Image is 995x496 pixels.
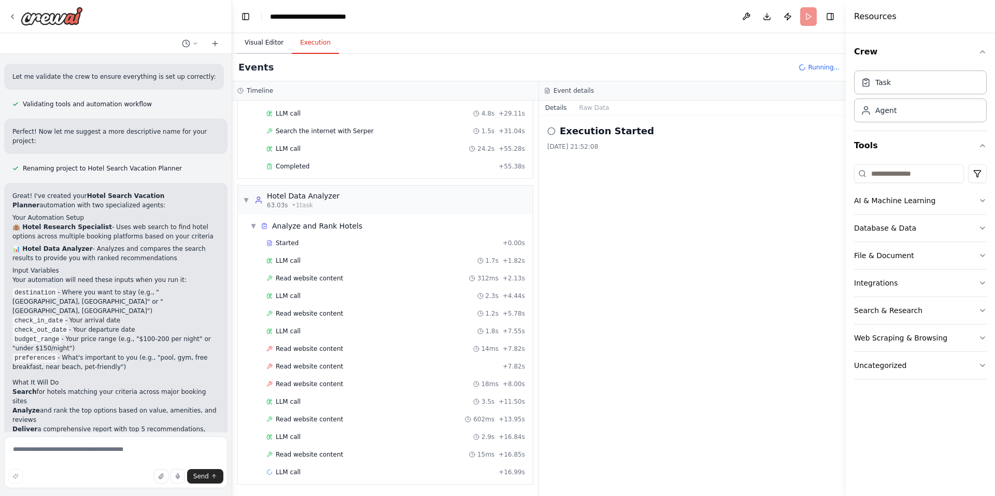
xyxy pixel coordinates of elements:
span: 4.8s [481,109,494,118]
span: + 7.55s [503,327,525,335]
li: - Your arrival date [12,316,219,325]
button: File & Document [854,242,987,269]
span: Read website content [276,450,343,459]
p: Great! I've created your automation with two specialized agents: [12,191,219,210]
code: budget_range [12,335,61,344]
li: - Where you want to stay (e.g., "[GEOGRAPHIC_DATA], [GEOGRAPHIC_DATA]" or "[GEOGRAPHIC_DATA], [GE... [12,288,219,316]
span: + 31.04s [499,127,525,135]
code: destination [12,288,58,297]
code: check_out_date [12,325,69,335]
button: Improve this prompt [8,469,23,484]
span: + 16.99s [499,468,525,476]
span: 3.5s [481,398,494,406]
strong: Hotel Search Vacation Planner [12,192,164,209]
button: Visual Editor [236,32,292,54]
span: + 5.78s [503,309,525,318]
span: Read website content [276,380,343,388]
span: 1.8s [486,327,499,335]
strong: Deliver [12,426,37,433]
button: Raw Data [573,101,616,115]
div: Crew [854,66,987,131]
button: Execution [292,32,339,54]
div: AI & Machine Learning [854,195,935,206]
span: + 55.28s [499,145,525,153]
img: Logo [21,7,83,25]
li: - Your price range (e.g., "$100-200 per night" or "under $150/night") [12,334,219,353]
li: and rank the top options based on value, amenities, and reviews [12,406,219,424]
h3: Event details [553,87,594,95]
span: Running... [808,63,840,72]
span: Analyze and Rank Hotels [272,221,362,231]
div: [DATE] 21:52:08 [547,143,837,151]
nav: breadcrumb [270,11,369,22]
span: + 16.84s [499,433,525,441]
li: for hotels matching your criteria across major booking sites [12,387,219,406]
span: Send [193,472,209,480]
h2: Input Variables [12,266,219,275]
div: Task [875,77,891,88]
span: 602ms [473,415,494,423]
span: Read website content [276,345,343,353]
span: Completed [276,162,309,171]
div: Hotel Data Analyzer [267,191,339,201]
span: ▼ [243,196,249,204]
p: Your automation will need these inputs when you run it: [12,275,219,285]
button: Switch to previous chat [178,37,203,50]
div: Web Scraping & Browsing [854,333,947,343]
span: + 13.95s [499,415,525,423]
strong: Analyze [12,407,40,414]
h4: Resources [854,10,897,23]
span: LLM call [276,257,301,265]
span: Read website content [276,362,343,371]
h2: What It Will Do [12,378,219,387]
h2: Execution Started [560,124,654,138]
li: - What's important to you (e.g., "pool, gym, free breakfast, near beach, pet-friendly") [12,353,219,372]
div: Integrations [854,278,898,288]
span: + 55.38s [499,162,525,171]
span: + 7.82s [503,345,525,353]
button: Tools [854,131,987,160]
span: Renaming project to Hotel Search Vacation Planner [23,164,182,173]
span: + 11.50s [499,398,525,406]
h3: Timeline [247,87,273,95]
span: 1.2s [486,309,499,318]
span: LLM call [276,145,301,153]
span: LLM call [276,292,301,300]
button: Click to speak your automation idea [170,469,185,484]
span: + 29.11s [499,109,525,118]
button: Hide left sidebar [238,9,253,24]
span: 2.9s [481,433,494,441]
span: LLM call [276,468,301,476]
span: Read website content [276,415,343,423]
span: Validating tools and automation workflow [23,100,152,108]
button: Database & Data [854,215,987,242]
button: AI & Machine Learning [854,187,987,214]
span: + 8.00s [503,380,525,388]
li: - Your departure date [12,325,219,334]
p: - Analyzes and compares the search results to provide you with ranked recommendations [12,244,219,263]
button: Send [187,469,223,484]
strong: 🏨 Hotel Research Specialist [12,223,112,231]
button: Integrations [854,270,987,296]
strong: 📊 Hotel Data Analyzer [12,245,93,252]
span: 312ms [477,274,499,282]
div: Agent [875,105,897,116]
span: Search the internet with Serper [276,127,374,135]
h2: Events [238,60,274,75]
span: 18ms [481,380,499,388]
span: Started [276,239,298,247]
span: 24.2s [477,145,494,153]
div: Uncategorized [854,360,906,371]
code: check_in_date [12,316,65,325]
strong: Search [12,388,36,395]
div: Search & Research [854,305,922,316]
button: Search & Research [854,297,987,324]
span: Read website content [276,309,343,318]
span: 63.03s [267,201,288,209]
span: 14ms [481,345,499,353]
p: - Uses web search to find hotel options across multiple booking platforms based on your criteria [12,222,219,241]
button: Start a new chat [207,37,223,50]
button: Details [539,101,573,115]
button: Crew [854,37,987,66]
span: ▼ [250,222,257,230]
